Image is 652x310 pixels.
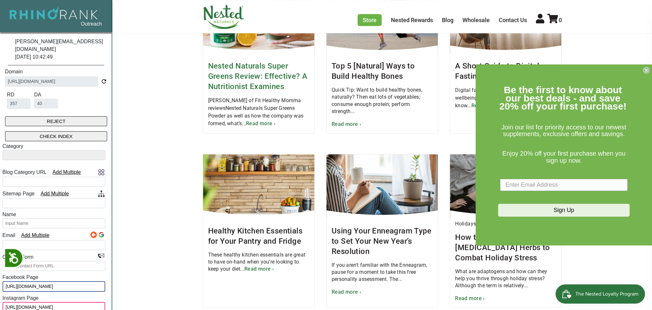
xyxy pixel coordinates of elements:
span: Read more › [332,121,361,127]
label: RD [7,92,14,97]
span: Digital fasting is a great way to boost your wellbeing. Here’s everything you need to know... [455,87,554,109]
a: Nested Naturals Super Greens Review: Effective? A Nutritionist Examines [208,61,308,91]
label: DA [34,92,41,97]
img: Healthy Kitchen Essentials for Your Pantry and Fridge [203,154,314,218]
input: Enter Email Address [500,179,628,191]
a: Wholesale [462,17,490,23]
label: Blog Category URL [3,168,47,176]
button: Add Multiple [48,168,85,177]
p: Outreach [9,20,102,28]
span: Read more › [332,289,361,295]
label: Instagram Page [3,294,39,302]
label: [PERSON_NAME][EMAIL_ADDRESS][DOMAIN_NAME] [15,38,107,53]
input: Input Contact Form URL [3,261,106,271]
span: Join our list for priority access to our newest supplements, exclusive offers and savings. [501,124,626,138]
span: Read more › [471,102,501,109]
a: Store [358,14,382,26]
a: These healthy kitchen essentials are great to have on-hand when you’re looking to keep your diet.... [208,252,305,272]
button: Add Multiple [36,189,73,198]
p: What are adaptogens and how can they help you thrive through holiday stress? Although the term is... [455,268,556,290]
label: Facebook Page [3,273,38,281]
a: Quick Tip: Want to build healthy bones, naturally? Then eat lots of vegetables; consume enough pr... [332,86,433,127]
span: Read more › [455,295,485,301]
a: [PERSON_NAME] of Fit Healthy Momma reviewsNested Naturals Super Greens Powder as well as how the ... [208,97,303,126]
a: Using Your Enneagram Type to Set Your New Year’s Resolution [332,226,431,256]
label: Contact Form [3,253,34,261]
label: Name [3,211,16,218]
p: Quick Tip: Want to build healthy bones, naturally? Then eat lots of vegetables; consume enough pr... [332,86,433,115]
span: Read more › [246,120,275,126]
label: [DATE] 10:42:49 [15,53,53,61]
div: FLYOUT Form [476,64,652,245]
label: Domain [5,68,23,76]
label: Sitemap Page [3,190,35,198]
a: Holidays, [455,221,477,227]
img: Using Your Enneagram Type to Set Your New Year’s Resolution [326,154,438,218]
img: RhinoRank [9,6,98,24]
label: Email [3,232,15,239]
button: Sign Up [498,204,630,217]
a: Nested Rewards [391,17,433,23]
a: Digital fasting is a great way to boost your wellbeing. Here’s everything you need to know...Read... [455,87,554,109]
button: REJECT [5,116,107,126]
a: Healthy Kitchen Essentials for Your Pantry and Fridge [208,226,302,246]
span: Read more › [244,266,274,272]
p: If you aren't familiar with the Enneagram, pause for a moment to take this free personality asses... [332,262,433,283]
a: A Short Guide to Digital Fasting [455,61,539,81]
a: If you aren't familiar with the Enneagram, pause for a moment to take this free personality asses... [332,262,433,295]
iframe: Button to open loyalty program pop-up [555,284,646,304]
a: How to Use [MEDICAL_DATA] Herbs to Combat Holiday Stress [455,233,550,262]
input: Input Facebook Page [3,281,106,292]
span: [PERSON_NAME] of Fit Healthy Momma reviews [208,97,301,111]
button: Add Multiple [17,231,54,240]
a: Top 5 [Natural] Ways to Build Healthy Bones [332,61,415,81]
button: CHECK INDEX [5,131,107,141]
span: 0 [559,17,562,23]
button: Close dialog [643,67,649,73]
span: Enjoy 20% off your first purchase when you sign up now. [502,150,625,164]
img: How to Use Adaptogenic Herbs to Combat Holiday Stress [450,154,561,218]
a: What are adaptogens and how can they help you thrive through holiday stress? Although the term is... [455,268,556,301]
span: Be the first to know about our best deals - and save 20% off your first purchase! [499,85,627,111]
a: Blog [442,17,453,23]
input: Input Name [3,218,106,228]
a: 0 [547,17,562,23]
label: Category [3,143,23,150]
a: Contact Us [499,17,527,23]
span: These healthy kitchen essentials are great to have on-hand when you’re looking to keep your diet... [208,252,305,272]
span: Nested Naturals Super Greens Powder as well as how the company was formed, what’s... [208,105,303,126]
input: CURRENT DOMAIN [5,77,98,86]
img: Nested Naturals [203,5,244,29]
